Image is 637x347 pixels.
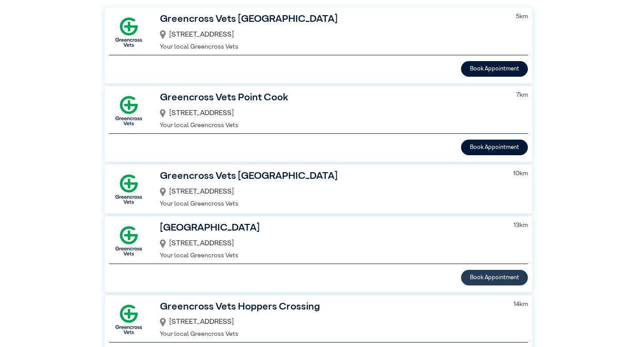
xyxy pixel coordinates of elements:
[160,27,505,42] div: [STREET_ADDRESS]
[109,221,148,260] img: GX-Square.png
[160,184,502,199] div: [STREET_ADDRESS]
[160,330,502,339] p: Your local Greencross Vets
[516,12,528,22] p: 5 km
[109,12,148,52] img: GX-Square.png
[160,42,505,52] p: Your local Greencross Vets
[160,106,505,121] div: [STREET_ADDRESS]
[109,300,148,339] img: GX-Square.png
[514,300,528,310] p: 14 km
[513,169,528,179] p: 10 km
[109,169,148,209] img: GX-Square.png
[160,12,505,27] h3: Greencross Vets [GEOGRAPHIC_DATA]
[516,91,528,100] p: 7 km
[461,61,528,77] button: Book Appointment
[160,221,502,236] h3: [GEOGRAPHIC_DATA]
[160,314,502,330] div: [STREET_ADDRESS]
[160,199,502,209] p: Your local Greencross Vets
[109,91,148,130] img: GX-Square.png
[160,300,502,315] h3: Greencross Vets Hoppers Crossing
[461,140,528,155] button: Book Appointment
[461,270,528,285] button: Book Appointment
[160,121,505,131] p: Your local Greencross Vets
[160,169,502,184] h3: Greencross Vets [GEOGRAPHIC_DATA]
[160,91,505,106] h3: Greencross Vets Point Cook
[160,236,502,251] div: [STREET_ADDRESS]
[160,251,502,261] p: Your local Greencross Vets
[514,221,528,231] p: 13 km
